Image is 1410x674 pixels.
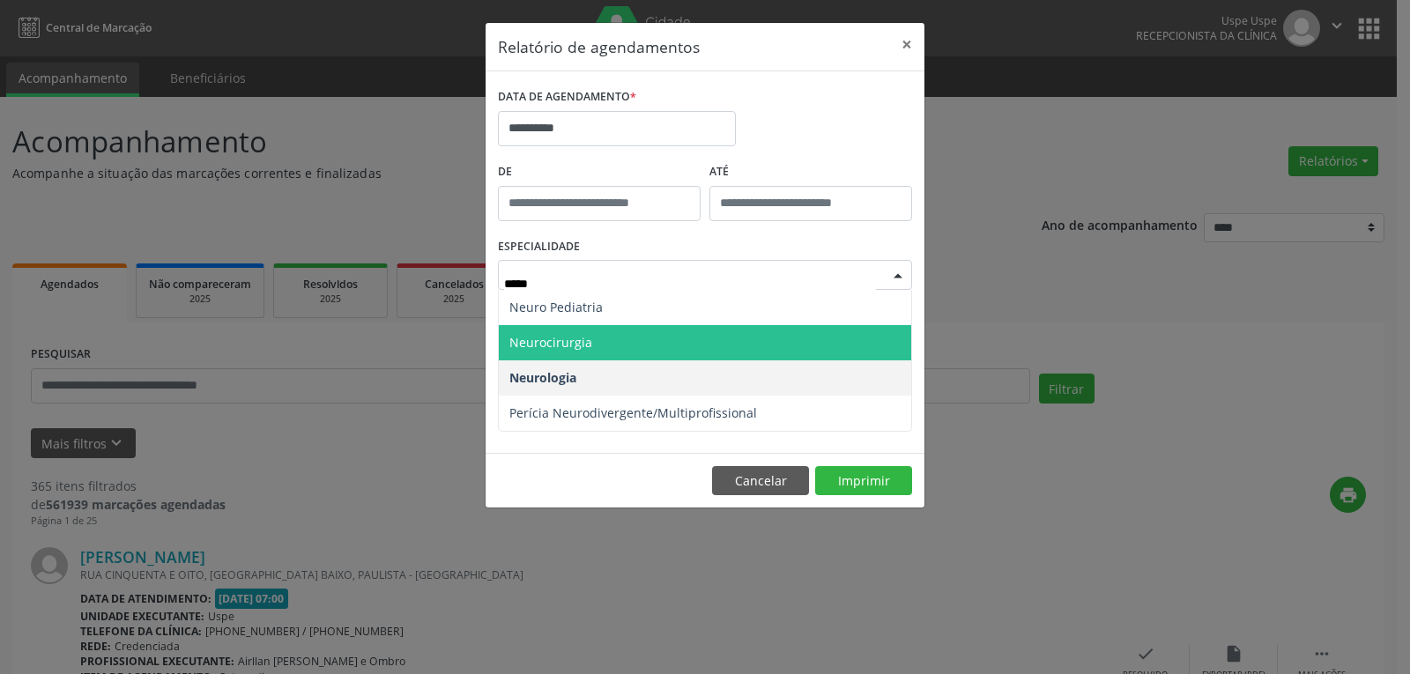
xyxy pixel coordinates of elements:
button: Imprimir [815,466,912,496]
label: De [498,159,701,186]
span: Perícia Neurodivergente/Multiprofissional [509,404,757,421]
label: ATÉ [709,159,912,186]
label: DATA DE AGENDAMENTO [498,84,636,111]
button: Cancelar [712,466,809,496]
label: ESPECIALIDADE [498,233,580,261]
button: Close [889,23,924,66]
span: Neurologia [509,369,576,386]
h5: Relatório de agendamentos [498,35,700,58]
span: Neuro Pediatria [509,299,603,315]
span: Neurocirurgia [509,334,592,351]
